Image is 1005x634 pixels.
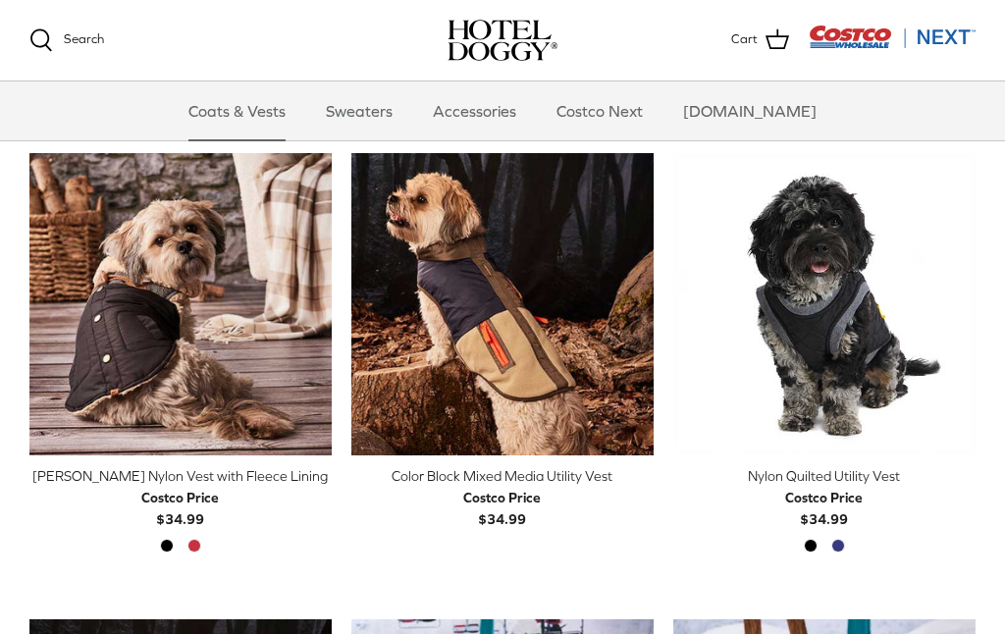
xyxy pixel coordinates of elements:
a: Color Block Mixed Media Utility Vest Costco Price$34.99 [351,465,654,531]
a: Coats & Vests [171,81,303,140]
a: hoteldoggy.com hoteldoggycom [448,20,557,61]
span: Search [64,31,104,46]
a: Visit Costco Next [809,37,976,52]
div: Costco Price [463,487,541,508]
a: Costco Next [539,81,661,140]
img: Costco Next [809,25,976,49]
a: Melton Nylon Vest with Fleece Lining [29,153,332,455]
span: Cart [731,29,758,50]
a: Color Block Mixed Media Utility Vest [351,153,654,455]
b: $34.99 [785,487,863,527]
a: Nylon Quilted Utility Vest Costco Price$34.99 [673,465,976,531]
a: [PERSON_NAME] Nylon Vest with Fleece Lining Costco Price$34.99 [29,465,332,531]
a: [DOMAIN_NAME] [665,81,834,140]
div: [PERSON_NAME] Nylon Vest with Fleece Lining [29,465,332,487]
div: Color Block Mixed Media Utility Vest [351,465,654,487]
a: Cart [731,27,789,53]
img: tan dog wearing a blue & brown vest [351,153,654,455]
div: Nylon Quilted Utility Vest [673,465,976,487]
a: Accessories [415,81,534,140]
b: $34.99 [141,487,219,527]
div: Costco Price [785,487,863,508]
b: $34.99 [463,487,541,527]
a: Search [29,28,104,52]
div: Costco Price [141,487,219,508]
a: Nylon Quilted Utility Vest [673,153,976,455]
a: Sweaters [308,81,410,140]
img: hoteldoggycom [448,20,557,61]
